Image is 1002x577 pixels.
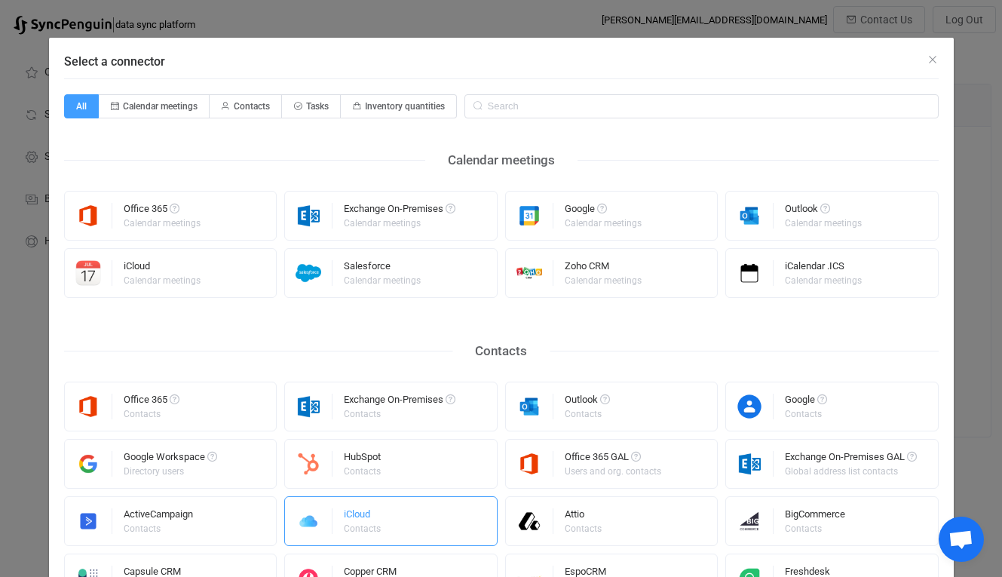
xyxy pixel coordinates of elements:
img: exchange.png [285,394,332,419]
img: google-contacts.png [726,394,774,419]
div: Contacts [452,339,550,363]
div: Contacts [785,410,825,419]
img: zoho-crm.png [506,260,553,286]
div: Calendar meetings [565,219,642,228]
div: Calendar meetings [124,219,201,228]
img: salesforce.png [285,260,332,286]
div: iCloud [344,509,383,524]
div: Office 365 GAL [565,452,663,467]
div: Contacts [565,410,608,419]
div: Contacts [344,524,381,533]
div: BigCommerce [785,509,845,524]
button: Close [927,53,939,67]
div: Google Workspace [124,452,217,467]
img: attio.png [506,508,553,534]
div: Contacts [124,410,177,419]
div: Global address list contacts [785,467,915,476]
div: HubSpot [344,452,383,467]
img: exchange.png [285,203,332,229]
img: outlook.png [726,203,774,229]
div: Contacts [124,524,191,533]
div: Exchange On-Premises GAL [785,452,917,467]
img: microsoft365.png [65,394,112,419]
img: exchange.png [726,451,774,477]
div: Salesforce [344,261,423,276]
div: Outlook [565,394,610,410]
div: Users and org. contacts [565,467,661,476]
div: Office 365 [124,204,203,219]
div: Contacts [785,524,843,533]
div: Directory users [124,467,215,476]
img: google.png [506,203,553,229]
img: icalendar.png [726,260,774,286]
div: ActiveCampaign [124,509,193,524]
span: Select a connector [64,54,165,69]
div: Calendar meetings [785,219,862,228]
div: Attio [565,509,604,524]
img: microsoft365.png [506,451,553,477]
div: Calendar meetings [425,149,578,172]
div: Google [785,394,827,410]
img: big-commerce.png [726,508,774,534]
img: outlook.png [506,394,553,419]
div: Google [565,204,644,219]
div: Calendar meetings [565,276,642,285]
div: Contacts [344,467,381,476]
div: iCalendar .ICS [785,261,864,276]
a: Open chat [939,517,984,562]
img: icloud-calendar.png [65,260,112,286]
img: google-workspace.png [65,451,112,477]
div: Calendar meetings [344,219,453,228]
input: Search [464,94,939,118]
div: Contacts [565,524,602,533]
img: microsoft365.png [65,203,112,229]
div: Zoho CRM [565,261,644,276]
div: Outlook [785,204,864,219]
div: iCloud [124,261,203,276]
div: Calendar meetings [344,276,421,285]
div: Office 365 [124,394,179,410]
div: Calendar meetings [124,276,201,285]
img: icloud.png [285,508,332,534]
div: Exchange On-Premises [344,204,455,219]
div: Exchange On-Premises [344,394,455,410]
img: activecampaign.png [65,508,112,534]
img: hubspot.png [285,451,332,477]
div: Calendar meetings [785,276,862,285]
div: Contacts [344,410,453,419]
